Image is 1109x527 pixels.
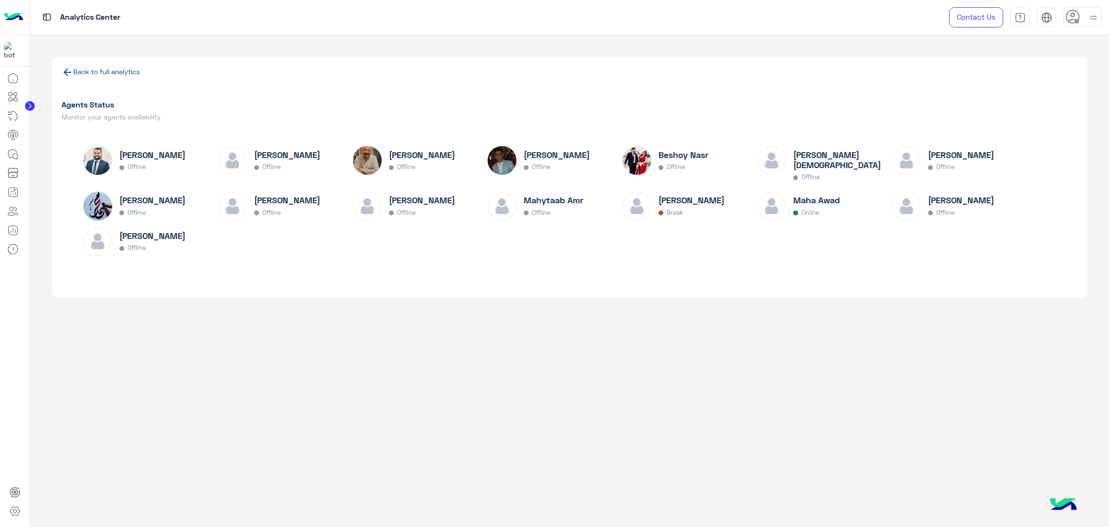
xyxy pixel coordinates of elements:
p: Offline [397,209,415,216]
img: hulul-logo.png [1046,488,1080,522]
h6: [PERSON_NAME] [119,195,185,205]
a: Contact Us [949,7,1003,27]
img: tab [1041,12,1052,23]
p: Break [667,209,683,216]
img: Logo [4,7,23,27]
img: tab [1015,12,1026,23]
h6: [PERSON_NAME] [928,150,994,160]
p: Offline [262,209,281,216]
h5: Monitor your agents availability [62,113,566,121]
h6: [PERSON_NAME][DEMOGRAPHIC_DATA] [793,150,889,170]
p: Offline [532,163,550,171]
img: 1403182699927242 [4,42,21,59]
h6: [PERSON_NAME] [389,150,455,160]
a: Back to full analytics [73,67,140,76]
p: Offline [397,163,415,171]
p: Offline [128,244,146,251]
p: Offline [667,163,685,171]
h6: Mahytaab Amr [524,195,583,205]
h6: [PERSON_NAME] [254,195,320,205]
h6: [PERSON_NAME] [389,195,455,205]
h6: [PERSON_NAME] [119,231,185,241]
p: Analytics Center [60,11,120,24]
img: profile [1087,12,1099,24]
h6: Maha Awad [793,195,840,205]
h6: [PERSON_NAME] [119,150,185,160]
p: Offline [936,163,954,171]
p: Offline [128,163,146,171]
p: Offline [532,209,550,216]
p: Offline [262,163,281,171]
p: Offline [801,173,820,181]
h6: [PERSON_NAME] [524,150,590,160]
p: Offline [128,209,146,216]
p: Offline [936,209,954,216]
h6: [PERSON_NAME] [254,150,320,160]
h6: Beshoy Nasr [658,150,709,160]
img: tab [41,11,53,23]
h6: [PERSON_NAME] [658,195,724,205]
h1: Agents Status [62,100,566,109]
p: Online [801,209,819,216]
h6: [PERSON_NAME] [928,195,994,205]
a: tab [1010,7,1030,27]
